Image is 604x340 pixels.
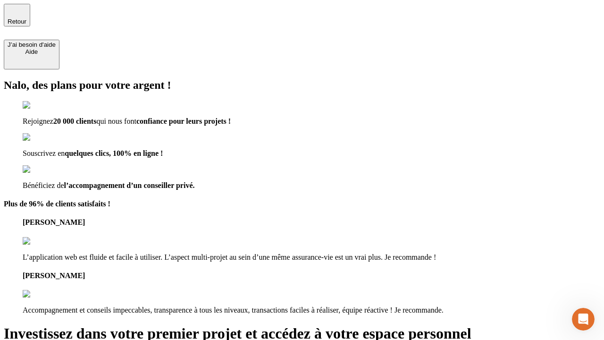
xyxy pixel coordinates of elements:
p: Accompagnement et conseils impeccables, transparence à tous les niveaux, transactions faciles à r... [23,306,600,314]
img: checkmark [23,101,63,110]
span: Bénéficiez de [23,181,64,189]
span: 20 000 clients [53,117,97,125]
span: confiance pour leurs projets ! [136,117,231,125]
img: reviews stars [23,237,69,246]
span: Rejoignez [23,117,53,125]
button: J’ai besoin d'aideAide [4,40,59,69]
h4: [PERSON_NAME] [23,218,600,227]
img: checkmark [23,165,63,174]
div: Aide [8,48,56,55]
span: l’accompagnement d’un conseiller privé. [64,181,195,189]
span: qui nous font [96,117,136,125]
img: checkmark [23,133,63,142]
span: Retour [8,18,26,25]
span: quelques clics, 100% en ligne ! [65,149,163,157]
div: J’ai besoin d'aide [8,41,56,48]
iframe: Intercom live chat [572,308,595,331]
h4: Plus de 96% de clients satisfaits ! [4,200,600,208]
span: Souscrivez en [23,149,65,157]
p: L’application web est fluide et facile à utiliser. L’aspect multi-projet au sein d’une même assur... [23,253,600,262]
h2: Nalo, des plans pour votre argent ! [4,79,600,92]
h4: [PERSON_NAME] [23,272,600,280]
img: reviews stars [23,290,69,298]
button: Retour [4,4,30,26]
